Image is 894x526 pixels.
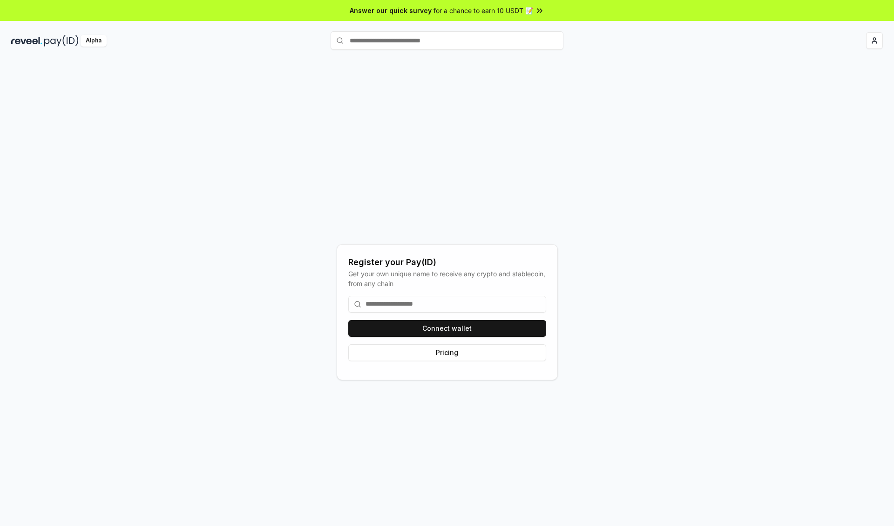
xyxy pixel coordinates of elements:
button: Pricing [348,344,546,361]
span: for a chance to earn 10 USDT 📝 [433,6,533,15]
span: Answer our quick survey [350,6,432,15]
div: Alpha [81,35,107,47]
img: pay_id [44,35,79,47]
button: Connect wallet [348,320,546,337]
img: reveel_dark [11,35,42,47]
div: Get your own unique name to receive any crypto and stablecoin, from any chain [348,269,546,288]
div: Register your Pay(ID) [348,256,546,269]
